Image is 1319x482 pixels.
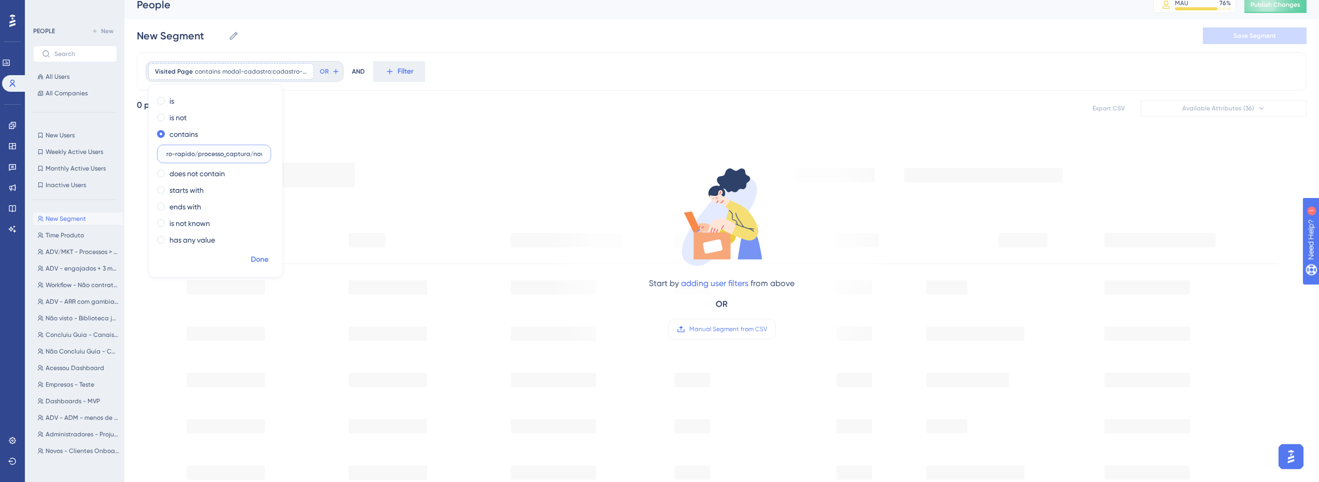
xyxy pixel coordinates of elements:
button: All Users [33,70,117,83]
span: Publish Changes [1251,1,1300,9]
a: adding user filters [681,278,748,288]
div: OR [716,298,728,310]
span: Need Help? [24,3,65,15]
label: ends with [169,201,201,213]
button: ADV - ARR com gambiarra nos planos de contas [33,295,123,308]
button: Novos - Clientes Onboarding usuários [33,445,123,457]
button: Save Segment [1203,27,1307,44]
label: starts with [169,184,204,196]
span: Inactive Users [46,181,86,189]
label: is not [169,111,187,124]
span: Acessou Dashboard [46,364,104,372]
span: ADV - ADM - menos de 20 Procs [46,414,119,422]
span: Não visto - Biblioteca jurídica [46,314,119,322]
span: Monthly Active Users [46,164,106,173]
span: Done [251,253,268,266]
input: Search [54,50,108,58]
span: Visited Page [155,67,193,76]
div: 1 [72,5,75,13]
span: Filter [398,65,414,78]
label: contains [169,128,198,140]
span: modal-cadastro:cadastro-rapido/processo_captura/novo [222,67,307,76]
button: OR [318,63,341,80]
span: New Users [46,131,75,139]
span: New [101,27,114,35]
span: All Companies [46,89,88,97]
span: Available Attributes (36) [1182,104,1254,112]
span: All Users [46,73,69,81]
span: Workflow - Não contratou [46,281,119,289]
span: Dashboards - MVP [46,397,100,405]
span: ADV/MKT - Processos > 500 + 3+meses de casa + Sem Workflow [46,248,119,256]
button: New Users [33,129,117,141]
span: Time Produto [46,231,84,239]
div: PEOPLE [33,27,55,35]
button: ADV - ADM - menos de 20 Procs [33,412,123,424]
input: Segment Name [137,29,224,43]
label: is [169,95,174,107]
button: New Segment [33,212,123,225]
button: Inactive Users [33,179,117,191]
span: Manual Segment from CSV [689,325,767,333]
button: Export CSV [1083,100,1134,117]
span: New Segment [46,215,86,223]
span: Não Concluiu Guia - Canais de Integração [46,347,119,356]
button: New [88,25,117,37]
button: ADV/MKT - Processos > 500 + 3+meses de casa + Sem Workflow [33,246,123,258]
div: 0 people [137,99,171,111]
span: Export CSV [1093,104,1125,112]
iframe: UserGuiding AI Assistant Launcher [1275,441,1307,472]
button: Empresas - Teste [33,378,123,391]
label: does not contain [169,167,225,180]
button: Monthly Active Users [33,162,117,175]
button: Time Produto [33,229,123,242]
span: ADV - engajados + 3 meses + Mrr>500 + nro. procs. > 1000 + Sem Peticiona [46,264,119,273]
span: contains [195,67,220,76]
button: Dashboards - MVP [33,395,123,407]
span: Weekly Active Users [46,148,103,156]
span: Novos - Clientes Onboarding usuários [46,447,119,455]
span: Concluiu Guia - Canais de Integração [46,331,119,339]
button: Workflow - Não contratou [33,279,123,291]
span: OR [320,67,329,76]
button: Done [245,250,274,269]
button: Acessou Dashboard [33,362,123,374]
button: Administradores - Projuris ADV [33,428,123,441]
button: Weekly Active Users [33,146,117,158]
input: Type the value [166,150,262,158]
button: Não Concluiu Guia - Canais de Integração [33,345,123,358]
div: AND [352,61,365,82]
span: Save Segment [1233,32,1276,40]
button: Não visto - Biblioteca jurídica [33,312,123,324]
label: is not known [169,217,210,230]
button: All Companies [33,87,117,100]
span: Empresas - Teste [46,380,94,389]
span: Administradores - Projuris ADV [46,430,119,438]
button: Concluiu Guia - Canais de Integração [33,329,123,341]
label: has any value [169,234,215,246]
button: ADV - engajados + 3 meses + Mrr>500 + nro. procs. > 1000 + Sem Peticiona [33,262,123,275]
span: ADV - ARR com gambiarra nos planos de contas [46,297,119,306]
button: Filter [373,61,425,82]
div: Start by from above [649,277,795,290]
button: Available Attributes (36) [1141,100,1307,117]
